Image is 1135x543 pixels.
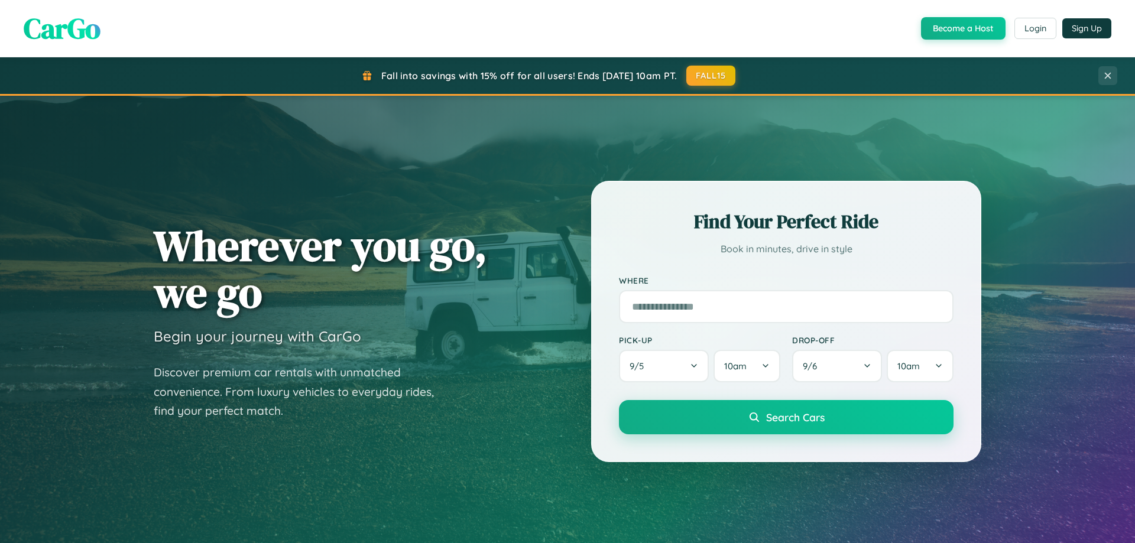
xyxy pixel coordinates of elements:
[381,70,677,82] span: Fall into savings with 15% off for all users! Ends [DATE] 10am PT.
[154,222,487,316] h1: Wherever you go, we go
[619,275,954,285] label: Where
[154,363,449,421] p: Discover premium car rentals with unmatched convenience. From luxury vehicles to everyday rides, ...
[619,209,954,235] h2: Find Your Perfect Ride
[792,335,954,345] label: Drop-off
[792,350,882,382] button: 9/6
[1062,18,1111,38] button: Sign Up
[921,17,1006,40] button: Become a Host
[619,400,954,434] button: Search Cars
[803,360,823,372] span: 9 / 6
[766,411,825,424] span: Search Cars
[619,335,780,345] label: Pick-up
[724,360,747,372] span: 10am
[1014,18,1056,39] button: Login
[24,9,100,48] span: CarGo
[714,350,780,382] button: 10am
[630,360,650,372] span: 9 / 5
[619,240,954,258] p: Book in minutes, drive in style
[897,360,920,372] span: 10am
[686,66,736,86] button: FALL15
[887,350,954,382] button: 10am
[154,327,361,345] h3: Begin your journey with CarGo
[619,350,709,382] button: 9/5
